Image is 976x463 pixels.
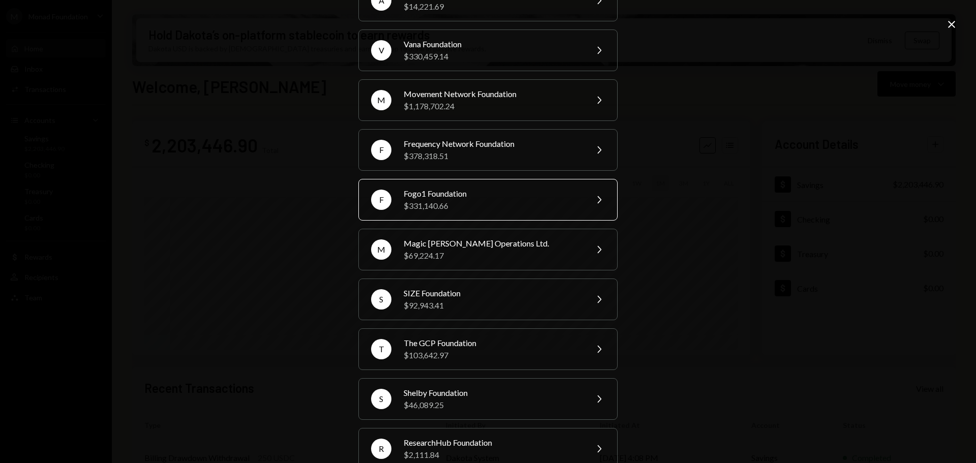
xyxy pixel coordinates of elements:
[404,138,581,150] div: Frequency Network Foundation
[404,150,581,162] div: $378,318.51
[371,140,391,160] div: F
[404,299,581,312] div: $92,943.41
[404,200,581,212] div: $331,140.66
[358,229,618,270] button: MMagic [PERSON_NAME] Operations Ltd.$69,224.17
[371,339,391,359] div: T
[371,289,391,310] div: S
[358,179,618,221] button: FFogo1 Foundation$331,140.66
[358,79,618,121] button: MMovement Network Foundation$1,178,702.24
[404,88,581,100] div: Movement Network Foundation
[358,279,618,320] button: SSIZE Foundation$92,943.41
[404,188,581,200] div: Fogo1 Foundation
[404,349,581,361] div: $103,642.97
[404,1,581,13] div: $14,221.69
[404,399,581,411] div: $46,089.25
[358,378,618,420] button: SShelby Foundation$46,089.25
[404,437,581,449] div: ResearchHub Foundation
[404,250,581,262] div: $69,224.17
[404,337,581,349] div: The GCP Foundation
[358,328,618,370] button: TThe GCP Foundation$103,642.97
[371,40,391,60] div: V
[404,38,581,50] div: Vana Foundation
[404,387,581,399] div: Shelby Foundation
[404,50,581,63] div: $330,459.14
[404,237,581,250] div: Magic [PERSON_NAME] Operations Ltd.
[358,29,618,71] button: VVana Foundation$330,459.14
[371,190,391,210] div: F
[371,90,391,110] div: M
[371,239,391,260] div: M
[404,287,581,299] div: SIZE Foundation
[358,129,618,171] button: FFrequency Network Foundation$378,318.51
[371,389,391,409] div: S
[404,100,581,112] div: $1,178,702.24
[404,449,581,461] div: $2,111.84
[371,439,391,459] div: R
